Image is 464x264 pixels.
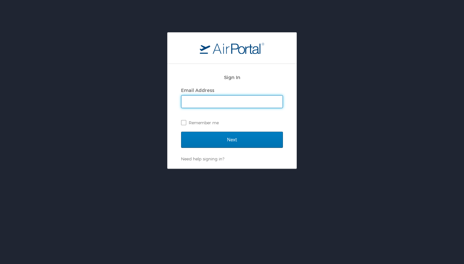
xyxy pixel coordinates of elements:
h2: Sign In [181,74,283,81]
img: logo [200,42,264,54]
a: Need help signing in? [181,156,224,161]
label: Remember me [181,118,283,127]
label: Email Address [181,87,214,93]
input: Next [181,132,283,148]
